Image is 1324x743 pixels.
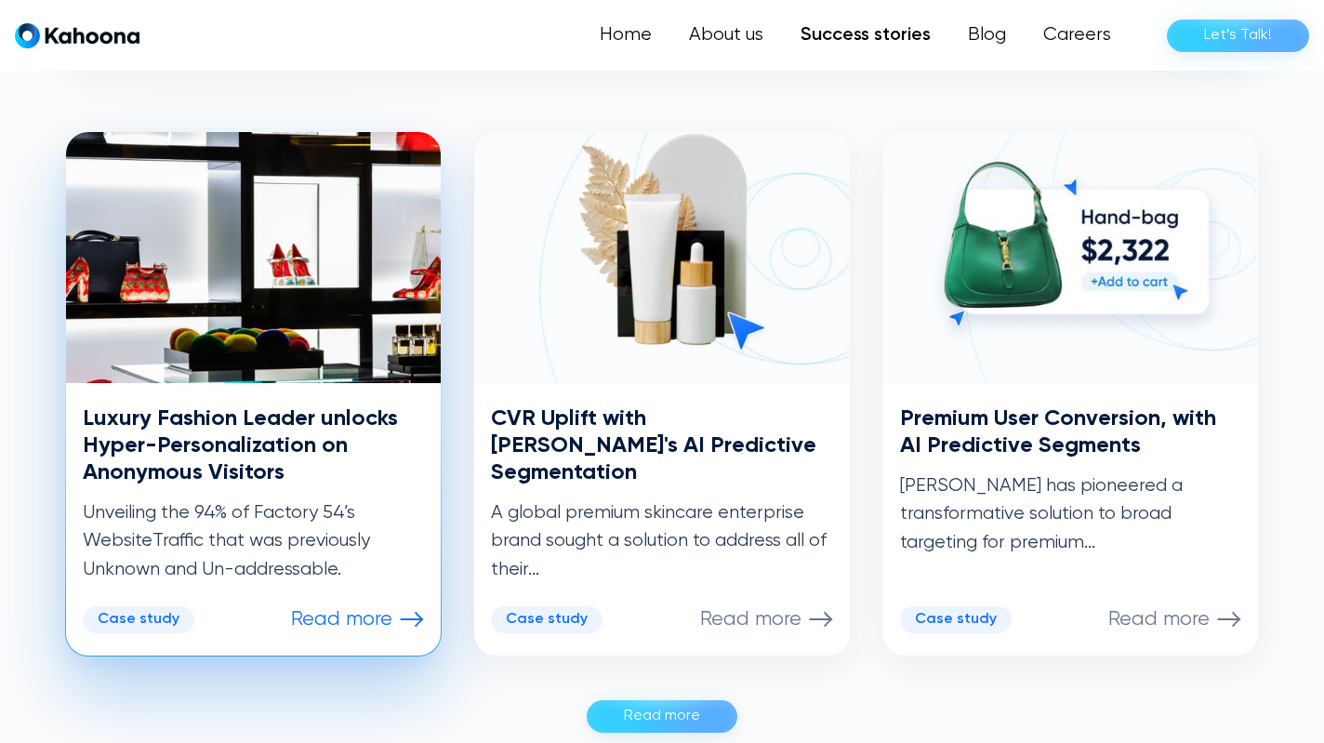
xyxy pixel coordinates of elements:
[1108,607,1210,631] p: Read more
[624,701,700,731] div: Read more
[98,611,179,629] div: Case study
[1167,20,1309,52] a: Let’s Talk!
[883,132,1258,656] a: Premium User Conversion, with AI Predictive Segments[PERSON_NAME] has pioneered a transformative ...
[700,607,801,631] p: Read more
[506,611,588,629] div: Case study
[587,700,737,733] a: Read more
[474,132,849,656] a: CVR Uplift with [PERSON_NAME]'s AI Predictive SegmentationA global premium skincare enterprise br...
[900,405,1241,459] h3: Premium User Conversion, with AI Predictive Segments
[900,472,1241,557] p: [PERSON_NAME] has pioneered a transformative solution to broad targeting for premium...
[782,17,949,54] a: Success stories
[491,499,832,584] p: A global premium skincare enterprise brand sought a solution to address all of their...
[915,611,997,629] div: Case study
[83,499,424,584] p: Unveiling the 94% of Factory 54’s WebsiteTraffic that was previously Unknown and Un-addressable.
[1025,17,1130,54] a: Careers
[670,17,782,54] a: About us
[491,405,832,485] h3: CVR Uplift with [PERSON_NAME]'s AI Predictive Segmentation
[581,17,670,54] a: Home
[83,405,424,485] h3: Luxury Fashion Leader unlocks Hyper-Personalization on Anonymous Visitors
[15,22,139,49] a: home
[1204,20,1272,50] div: Let’s Talk!
[66,132,441,656] a: Luxury Fashion Leader unlocks Hyper-Personalization on Anonymous VisitorsUnveiling the 94% of Fac...
[291,607,392,631] p: Read more
[949,17,1025,54] a: Blog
